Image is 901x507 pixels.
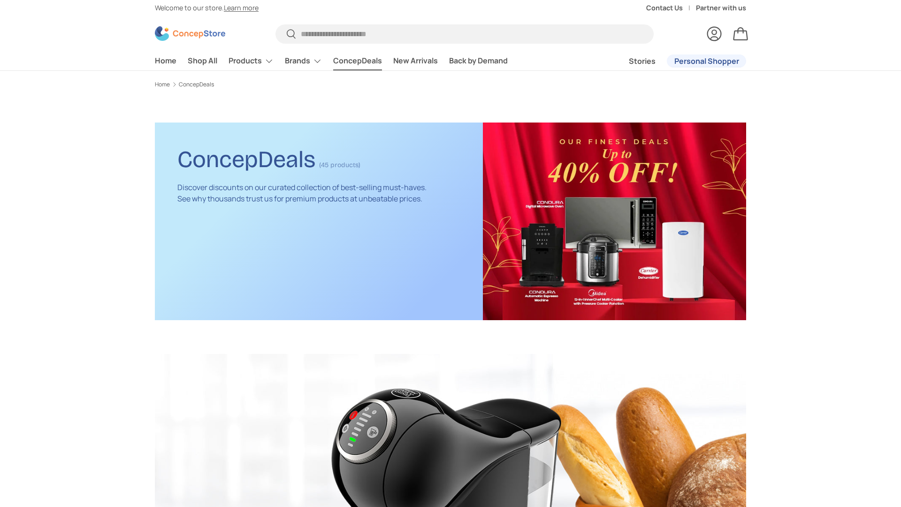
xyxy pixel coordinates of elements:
[177,182,427,204] span: Discover discounts on our curated collection of best-selling must-haves. See why thousands trust ...
[606,52,746,70] nav: Secondary
[155,82,170,87] a: Home
[223,52,279,70] summary: Products
[155,52,508,70] nav: Primary
[319,161,360,169] span: (45 products)
[393,52,438,70] a: New Arrivals
[449,52,508,70] a: Back by Demand
[667,54,746,68] a: Personal Shopper
[155,26,225,41] img: ConcepStore
[696,3,746,13] a: Partner with us
[155,52,176,70] a: Home
[155,80,746,89] nav: Breadcrumbs
[333,52,382,70] a: ConcepDeals
[179,82,214,87] a: ConcepDeals
[229,52,274,70] a: Products
[155,3,259,13] p: Welcome to our store.
[177,142,315,173] h1: ConcepDeals
[674,57,739,65] span: Personal Shopper
[279,52,328,70] summary: Brands
[285,52,322,70] a: Brands
[224,3,259,12] a: Learn more
[629,52,656,70] a: Stories
[646,3,696,13] a: Contact Us
[188,52,217,70] a: Shop All
[483,123,746,320] img: ConcepDeals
